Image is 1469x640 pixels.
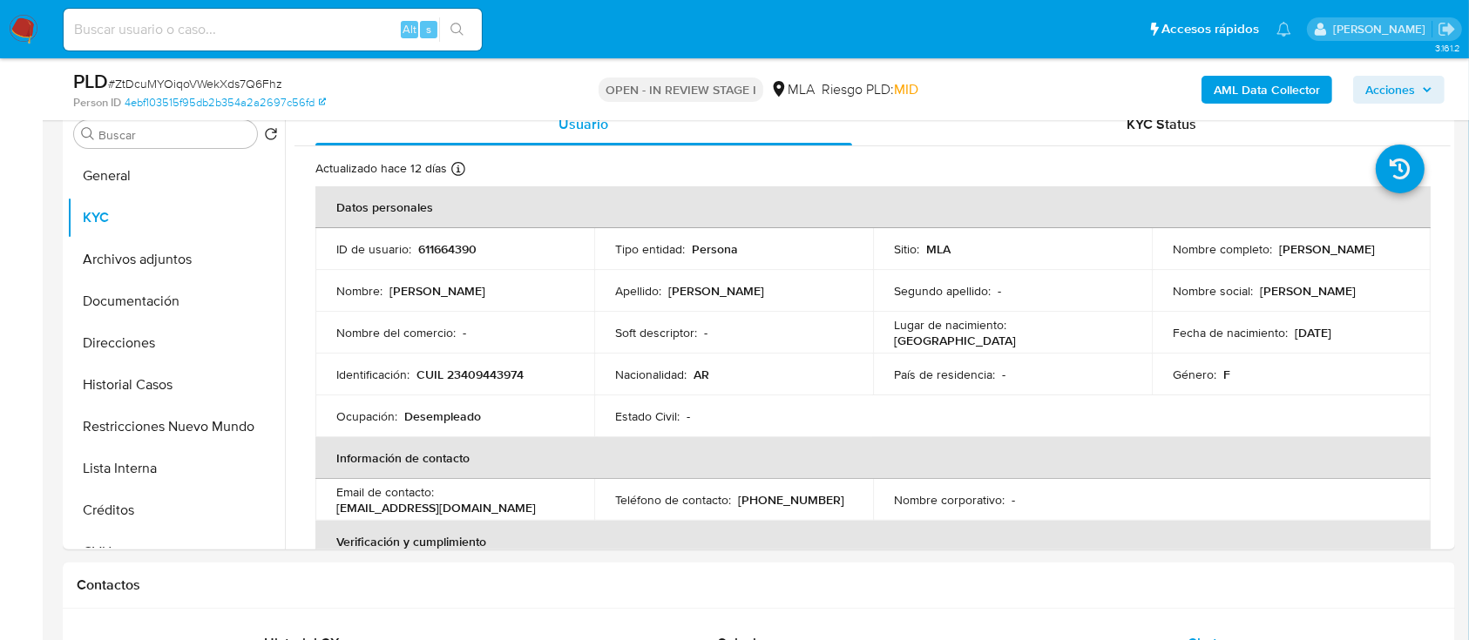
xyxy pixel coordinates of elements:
[67,489,285,531] button: Créditos
[1333,21,1432,37] p: marielabelen.cragno@mercadolibre.com
[1365,76,1415,104] span: Acciones
[1012,492,1015,508] p: -
[1279,241,1375,257] p: [PERSON_NAME]
[67,155,285,197] button: General
[315,186,1431,228] th: Datos personales
[894,283,991,299] p: Segundo apellido :
[336,367,410,382] p: Identificación :
[1173,367,1216,382] p: Género :
[67,197,285,239] button: KYC
[81,127,95,141] button: Buscar
[463,325,466,340] p: -
[1295,325,1331,340] p: [DATE]
[108,75,282,92] span: # ZtDcuMYOiqoVWekXds7Q6Fhz
[894,492,1005,508] p: Nombre corporativo :
[1127,114,1196,134] span: KYC Status
[418,241,477,257] p: 611664390
[1002,367,1005,382] p: -
[822,80,918,99] span: Riesgo PLD:
[694,367,709,382] p: AR
[1223,367,1230,382] p: F
[704,325,707,340] p: -
[416,367,524,382] p: CUIL 23409443974
[336,241,411,257] p: ID de usuario :
[998,283,1001,299] p: -
[315,521,1431,563] th: Verificación y cumplimiento
[615,492,731,508] p: Teléfono de contacto :
[926,241,951,257] p: MLA
[1173,325,1288,340] p: Fecha de nacimiento :
[1214,76,1320,104] b: AML Data Collector
[389,283,485,299] p: [PERSON_NAME]
[615,283,661,299] p: Apellido :
[668,283,764,299] p: [PERSON_NAME]
[73,95,121,111] b: Person ID
[336,408,397,424] p: Ocupación :
[1173,283,1253,299] p: Nombre social :
[67,448,285,489] button: Lista Interna
[558,114,608,134] span: Usuario
[1202,76,1332,104] button: AML Data Collector
[770,80,815,99] div: MLA
[439,17,475,42] button: search-icon
[67,406,285,448] button: Restricciones Nuevo Mundo
[1438,20,1456,38] a: Salir
[1435,41,1460,55] span: 3.161.2
[1260,283,1356,299] p: [PERSON_NAME]
[1161,20,1259,38] span: Accesos rápidos
[894,333,1016,348] p: [GEOGRAPHIC_DATA]
[67,531,285,573] button: CVU
[67,280,285,322] button: Documentación
[336,283,382,299] p: Nombre :
[615,325,697,340] p: Soft descriptor :
[77,576,1441,594] h1: Contactos
[738,492,844,508] p: [PHONE_NUMBER]
[1173,241,1272,257] p: Nombre completo :
[615,367,687,382] p: Nacionalidad :
[692,241,738,257] p: Persona
[426,21,431,37] span: s
[264,127,278,146] button: Volver al orden por defecto
[315,160,447,177] p: Actualizado hace 12 días
[894,317,1006,333] p: Lugar de nacimiento :
[615,408,680,424] p: Estado Civil :
[403,21,416,37] span: Alt
[687,408,690,424] p: -
[894,367,995,382] p: País de residencia :
[1353,76,1445,104] button: Acciones
[98,127,250,143] input: Buscar
[894,241,919,257] p: Sitio :
[67,239,285,280] button: Archivos adjuntos
[67,322,285,364] button: Direcciones
[615,241,685,257] p: Tipo entidad :
[67,364,285,406] button: Historial Casos
[599,77,763,102] p: OPEN - IN REVIEW STAGE I
[73,67,108,95] b: PLD
[336,325,456,340] p: Nombre del comercio :
[894,79,918,99] span: MID
[336,500,536,515] p: [EMAIL_ADDRESS][DOMAIN_NAME]
[404,408,481,424] p: Desempleado
[125,95,326,111] a: 4ebf103515f95db2b354a2a2697c56fd
[64,18,482,41] input: Buscar usuario o caso...
[315,437,1431,479] th: Información de contacto
[336,484,434,500] p: Email de contacto :
[1276,22,1291,37] a: Notificaciones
